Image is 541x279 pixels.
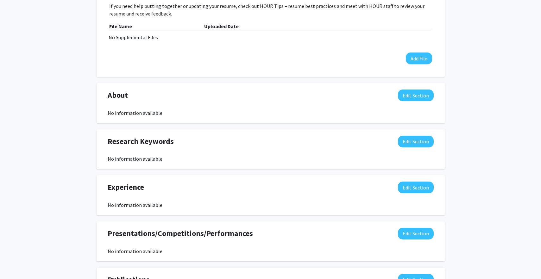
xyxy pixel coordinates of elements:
p: If you need help putting together or updating your resume, check out HOUR Tips – resume best prac... [109,2,432,17]
div: No information available [108,247,434,255]
b: File Name [109,23,132,29]
div: No Supplemental Files [109,34,433,41]
span: Presentations/Competitions/Performances [108,228,253,239]
div: No information available [108,201,434,209]
button: Add File [406,53,432,64]
div: No information available [108,155,434,163]
span: About [108,90,128,101]
button: Edit Research Keywords [398,136,434,147]
iframe: Chat [5,251,27,274]
button: Edit Experience [398,182,434,193]
div: No information available [108,109,434,117]
b: Uploaded Date [204,23,239,29]
span: Research Keywords [108,136,174,147]
button: Edit Presentations/Competitions/Performances [398,228,434,239]
span: Experience [108,182,144,193]
button: Edit About [398,90,434,101]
